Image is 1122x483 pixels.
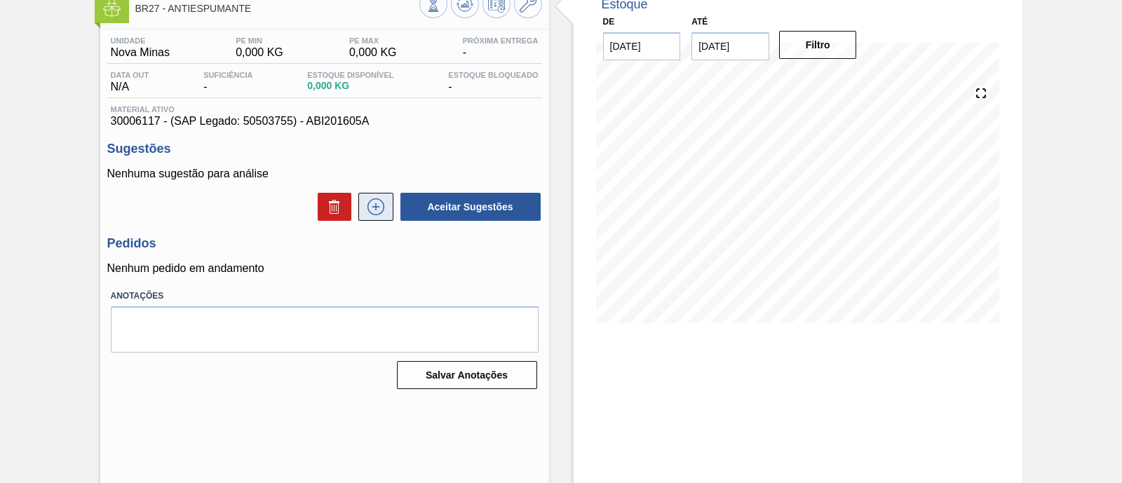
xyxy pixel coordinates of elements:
h3: Pedidos [107,236,542,251]
button: Aceitar Sugestões [400,193,541,221]
button: Filtro [779,31,857,59]
label: De [603,17,615,27]
div: Aceitar Sugestões [393,191,542,222]
span: Data out [111,71,149,79]
span: Nova Minas [111,46,170,59]
input: dd/mm/yyyy [691,32,769,60]
div: - [200,71,256,93]
div: - [459,36,542,59]
button: Salvar Anotações [397,361,537,389]
div: N/A [107,71,153,93]
span: Material ativo [111,105,539,114]
span: PE MIN [236,36,283,45]
span: BR27 - ANTIESPUMANTE [135,4,419,14]
label: Anotações [111,286,539,306]
div: Excluir Sugestões [311,193,351,221]
span: 0,000 KG [349,46,397,59]
span: 0,000 KG [307,81,393,91]
div: Nova sugestão [351,193,393,221]
label: Até [691,17,708,27]
span: Suficiência [203,71,252,79]
p: Nenhum pedido em andamento [107,262,542,275]
div: - [445,71,541,93]
span: Estoque Bloqueado [448,71,538,79]
input: dd/mm/yyyy [603,32,681,60]
span: 0,000 KG [236,46,283,59]
span: Unidade [111,36,170,45]
span: PE MAX [349,36,397,45]
h3: Sugestões [107,142,542,156]
span: Estoque Disponível [307,71,393,79]
span: 30006117 - (SAP Legado: 50503755) - ABI201605A [111,115,539,128]
p: Nenhuma sugestão para análise [107,168,542,180]
span: Próxima Entrega [463,36,539,45]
